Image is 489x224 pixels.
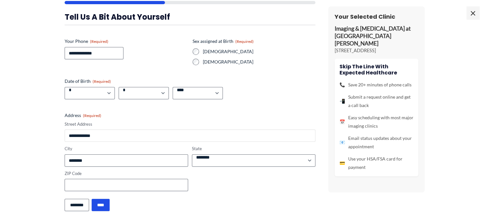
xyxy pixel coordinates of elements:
[340,138,345,147] span: 📧
[90,39,108,44] span: (Required)
[335,13,418,20] h3: Your Selected Clinic
[335,25,418,47] p: Imaging & [MEDICAL_DATA] at [GEOGRAPHIC_DATA][PERSON_NAME]
[340,159,345,167] span: 💳
[65,12,315,22] h3: Tell us a bit about yourself
[340,81,345,89] span: 📞
[340,155,413,171] li: Use your HSA/FSA card for payment
[65,121,315,127] label: Street Address
[203,59,315,65] label: [DEMOGRAPHIC_DATA]
[340,81,413,89] li: Save 20+ minutes of phone calls
[65,146,188,152] label: City
[193,38,254,44] legend: Sex assigned at Birth
[192,146,315,152] label: State
[340,134,413,151] li: Email status updates about your appointment
[340,118,345,126] span: 📅
[340,63,413,76] h4: Skip the line with Expected Healthcare
[340,113,413,130] li: Easy scheduling with most major imaging clinics
[65,78,111,84] legend: Date of Birth
[340,97,345,105] span: 📲
[93,79,111,84] span: (Required)
[340,93,413,110] li: Submit a request online and get a call back
[466,6,479,19] span: ×
[335,47,418,54] p: [STREET_ADDRESS]
[203,48,315,55] label: [DEMOGRAPHIC_DATA]
[83,113,101,118] span: (Required)
[235,39,254,44] span: (Required)
[65,170,188,177] label: ZIP Code
[65,112,101,119] legend: Address
[65,38,187,44] label: Your Phone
